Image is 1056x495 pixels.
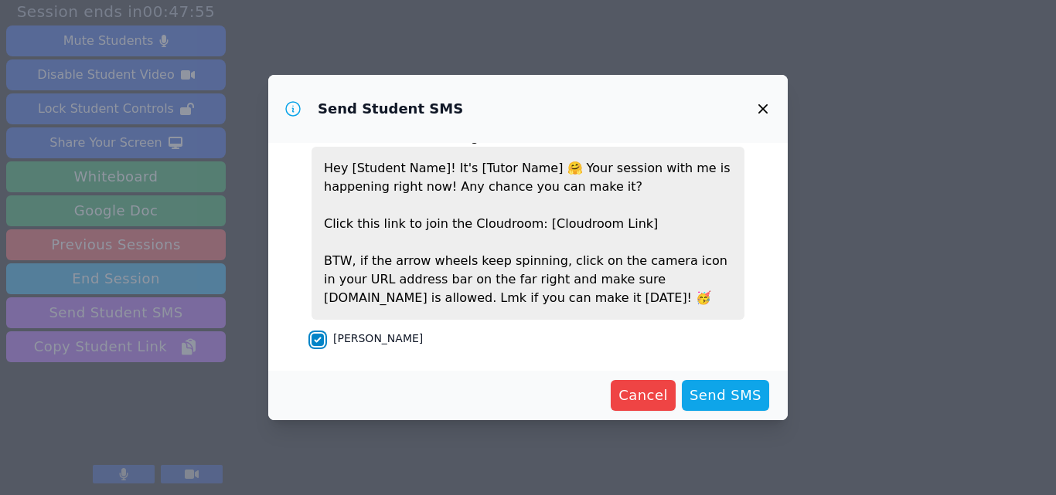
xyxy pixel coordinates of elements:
[696,290,711,305] span: congratulations
[682,380,769,411] button: Send SMS
[333,332,423,344] label: [PERSON_NAME]
[690,385,761,406] span: Send SMS
[312,147,744,320] p: Hey [Student Name]! It's [Tutor Name] Your session with me is happening right now! Any chance you...
[567,161,583,175] span: happy
[618,385,668,406] span: Cancel
[611,380,676,411] button: Cancel
[318,100,463,118] h3: Send Student SMS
